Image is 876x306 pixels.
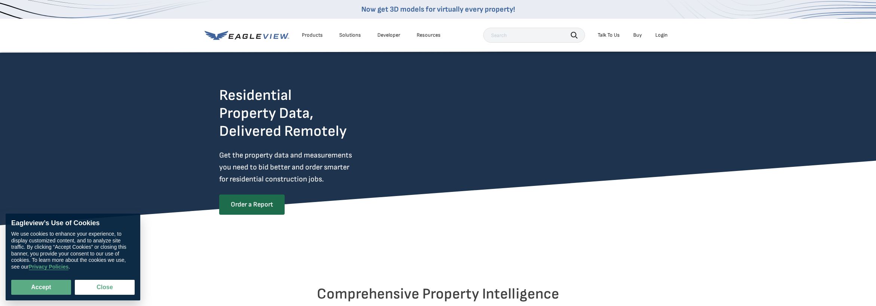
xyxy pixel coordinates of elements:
[377,32,400,39] a: Developer
[219,149,383,185] p: Get the property data and measurements you need to bid better and order smarter for residential c...
[655,32,668,39] div: Login
[219,86,347,140] h2: Residential Property Data, Delivered Remotely
[11,219,135,227] div: Eagleview’s Use of Cookies
[417,32,441,39] div: Resources
[339,32,361,39] div: Solutions
[29,264,69,270] a: Privacy Policies
[633,32,642,39] a: Buy
[219,285,657,303] h2: Comprehensive Property Intelligence
[302,32,323,39] div: Products
[75,280,135,295] button: Close
[483,28,585,43] input: Search
[361,5,515,14] a: Now get 3D models for virtually every property!
[219,195,285,215] a: Order a Report
[11,280,71,295] button: Accept
[11,231,135,270] div: We use cookies to enhance your experience, to display customized content, and to analyze site tra...
[598,32,620,39] div: Talk To Us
